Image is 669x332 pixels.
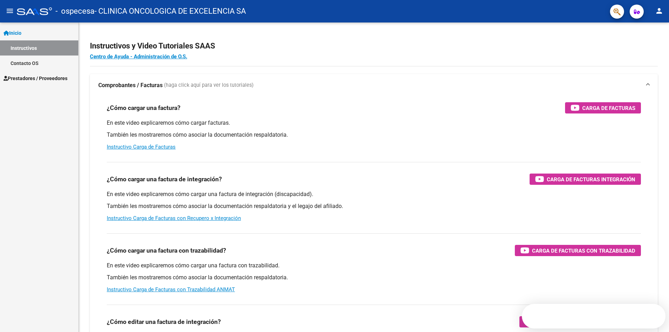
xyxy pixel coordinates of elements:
p: También les mostraremos cómo asociar la documentación respaldatoria. [107,274,641,281]
span: Carga de Facturas con Trazabilidad [532,246,635,255]
p: En este video explicaremos cómo cargar facturas. [107,119,641,127]
button: Carga de Facturas con Trazabilidad [515,245,641,256]
span: - CLINICA ONCOLOGICA DE EXCELENCIA SA [94,4,246,19]
p: También les mostraremos cómo asociar la documentación respaldatoria. [107,131,641,139]
a: Instructivo Carga de Facturas [107,144,176,150]
span: (haga click aquí para ver los tutoriales) [164,82,254,89]
span: Carga de Facturas Integración [547,175,635,184]
button: Carga de Facturas Integración [530,174,641,185]
a: Instructivo Carga de Facturas con Trazabilidad ANMAT [107,286,235,293]
p: En este video explicaremos cómo cargar una factura de integración (discapacidad). [107,190,641,198]
h3: ¿Cómo cargar una factura con trazabilidad? [107,246,226,255]
strong: Comprobantes / Facturas [98,82,163,89]
span: Inicio [4,29,21,37]
iframe: Intercom live chat [645,308,662,325]
p: En este video explicaremos cómo cargar una factura con trazabilidad. [107,262,641,269]
span: Prestadores / Proveedores [4,74,67,82]
p: También les mostraremos cómo asociar la documentación respaldatoria y el legajo del afiliado. [107,202,641,210]
button: Carga de Facturas [565,102,641,113]
mat-icon: menu [6,7,14,15]
h2: Instructivos y Video Tutoriales SAAS [90,39,658,53]
mat-expansion-panel-header: Comprobantes / Facturas (haga click aquí para ver los tutoriales) [90,74,658,97]
h3: ¿Cómo cargar una factura de integración? [107,174,222,184]
mat-icon: person [655,7,663,15]
a: Instructivo Carga de Facturas con Recupero x Integración [107,215,241,221]
iframe: Intercom live chat discovery launcher [522,304,665,328]
span: Carga de Facturas [582,104,635,112]
span: - ospecesa [55,4,94,19]
button: Edición de Facturas de integración [519,316,641,327]
a: Centro de Ayuda - Administración de O.S. [90,53,187,60]
h3: ¿Cómo cargar una factura? [107,103,181,113]
h3: ¿Cómo editar una factura de integración? [107,317,221,327]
